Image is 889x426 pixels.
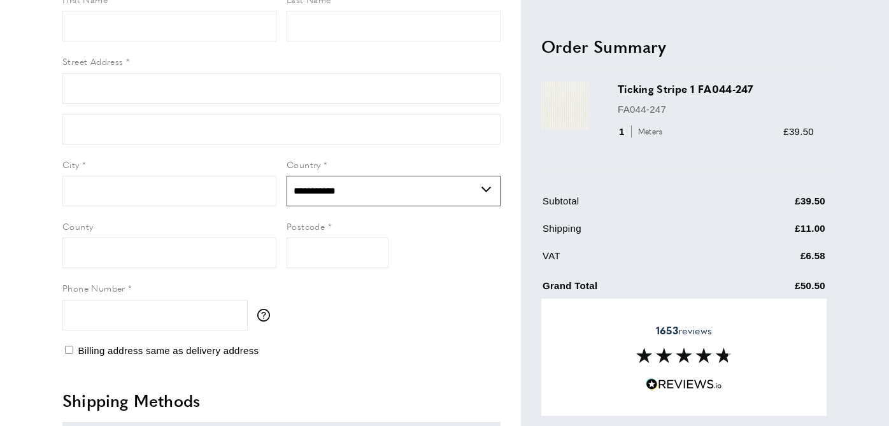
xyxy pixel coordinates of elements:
[725,248,825,273] td: £6.58
[287,158,321,171] span: Country
[725,193,825,218] td: £39.50
[541,34,827,57] h2: Order Summary
[62,158,80,171] span: City
[543,248,724,273] td: VAT
[725,275,825,302] td: £50.50
[257,309,276,322] button: More information
[62,220,93,232] span: County
[656,324,712,337] span: reviews
[62,55,124,67] span: Street Address
[636,348,732,363] img: Reviews section
[543,275,724,302] td: Grand Total
[618,124,667,139] div: 1
[78,345,259,356] span: Billing address same as delivery address
[656,323,678,337] strong: 1653
[541,82,589,129] img: Ticking Stripe 1 FA044-247
[631,125,666,138] span: Meters
[543,220,724,245] td: Shipping
[543,193,724,218] td: Subtotal
[618,101,814,117] p: FA044-247
[618,82,814,96] h3: Ticking Stripe 1 FA044-247
[646,378,722,390] img: Reviews.io 5 stars
[725,220,825,245] td: £11.00
[65,346,73,354] input: Billing address same as delivery address
[287,220,325,232] span: Postcode
[62,389,501,412] h2: Shipping Methods
[783,125,814,136] span: £39.50
[62,281,125,294] span: Phone Number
